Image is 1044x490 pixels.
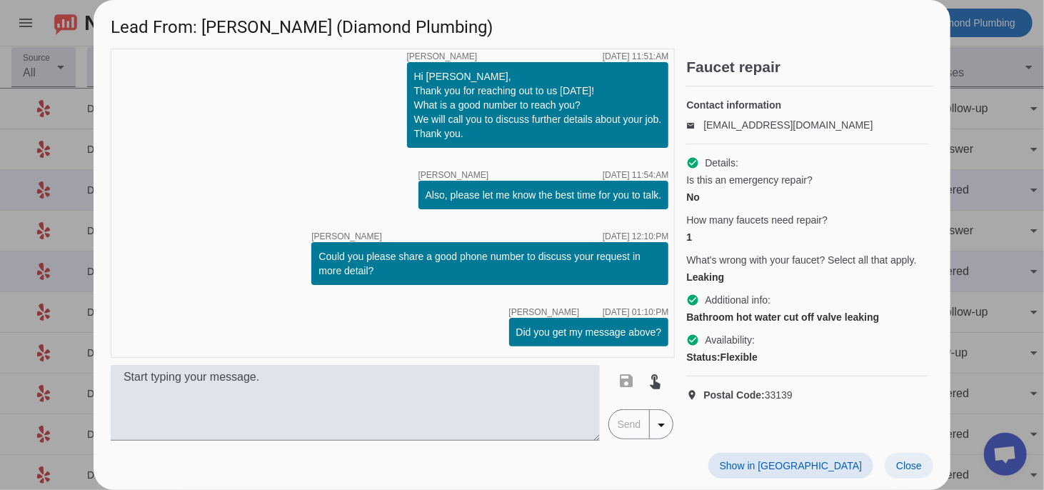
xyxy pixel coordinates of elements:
[708,453,873,479] button: Show in [GEOGRAPHIC_DATA]
[686,270,928,284] div: Leaking
[885,453,933,479] button: Close
[705,156,738,170] span: Details:
[426,188,662,202] div: Also, please let me know the best time for you to talk.​
[686,190,928,204] div: No
[686,294,699,306] mat-icon: check_circle
[705,293,771,307] span: Additional info:
[318,249,661,278] div: Could you please share a good phone number to discuss your request in more detail?​
[686,310,928,324] div: Bathroom hot water cut off valve leaking
[720,460,862,471] span: Show in [GEOGRAPHIC_DATA]
[414,69,662,141] div: Hi [PERSON_NAME], Thank you for reaching out to us [DATE]! What is a good number to reach you? We...
[603,308,668,316] div: [DATE] 01:10:PM
[516,325,662,339] div: Did you get my message above?​
[603,232,668,241] div: [DATE] 12:10:PM
[603,171,668,179] div: [DATE] 11:54:AM
[686,156,699,169] mat-icon: check_circle
[311,232,382,241] span: [PERSON_NAME]
[686,253,916,267] span: What's wrong with your faucet? Select all that apply.
[703,388,793,402] span: 33139
[686,230,928,244] div: 1
[686,173,813,187] span: Is this an emergency repair?
[653,416,670,434] mat-icon: arrow_drop_down
[686,60,933,74] h2: Faucet repair
[686,213,828,227] span: How many faucets need repair?
[603,52,668,61] div: [DATE] 11:51:AM
[407,52,478,61] span: [PERSON_NAME]
[686,334,699,346] mat-icon: check_circle
[418,171,489,179] span: [PERSON_NAME]
[703,389,765,401] strong: Postal Code:
[686,98,928,112] h4: Contact information
[896,460,922,471] span: Close
[686,121,703,129] mat-icon: email
[703,119,873,131] a: [EMAIL_ADDRESS][DOMAIN_NAME]
[686,350,928,364] div: Flexible
[509,308,580,316] span: [PERSON_NAME]
[647,372,664,389] mat-icon: touch_app
[686,351,720,363] strong: Status:
[705,333,755,347] span: Availability:
[686,389,703,401] mat-icon: location_on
